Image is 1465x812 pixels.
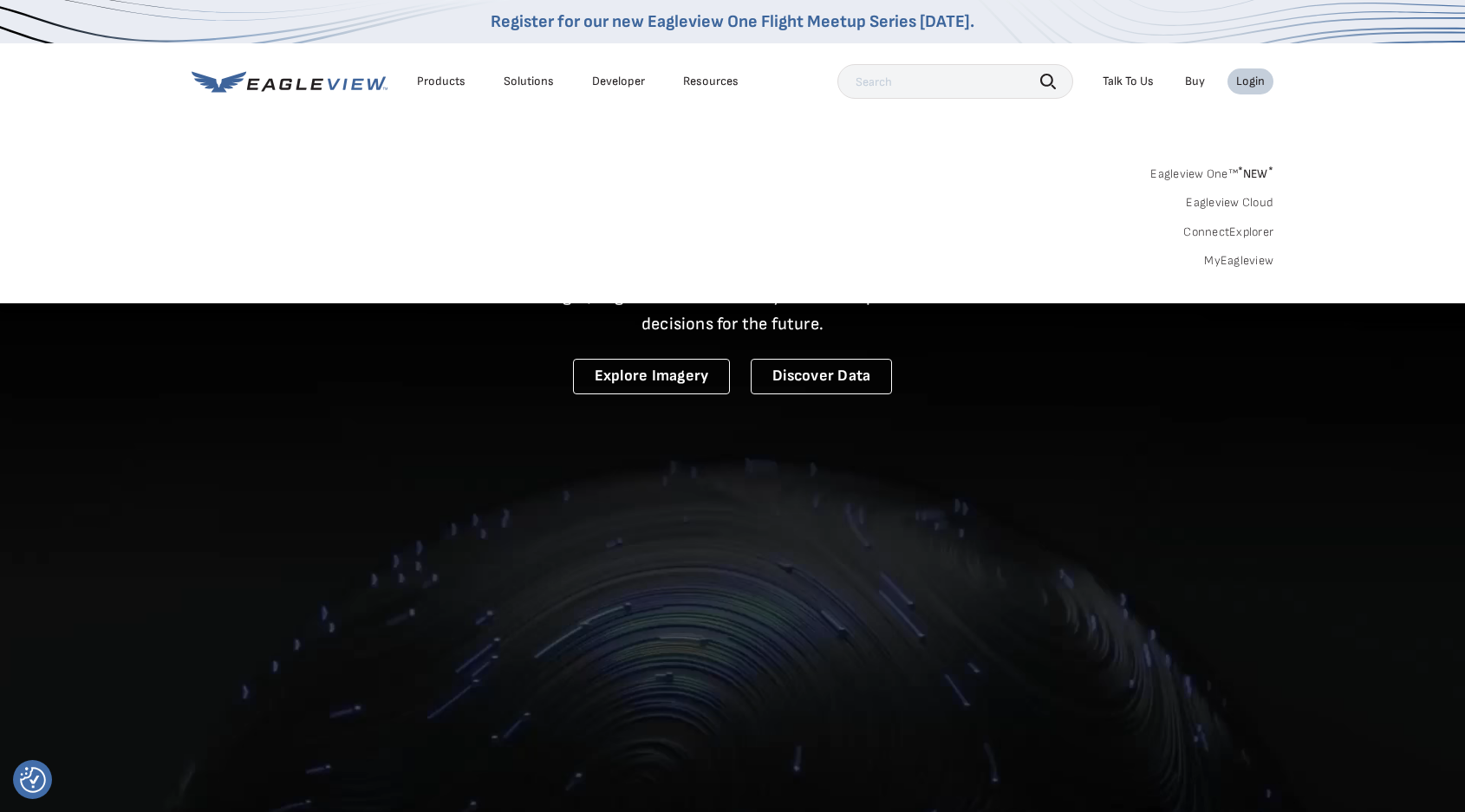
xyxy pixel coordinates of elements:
input: Search [837,64,1073,99]
a: Eagleview One™*NEW* [1150,161,1273,181]
a: Developer [592,74,645,89]
div: Products [417,74,466,89]
a: Buy [1185,74,1205,89]
a: Discover Data [751,359,892,394]
button: Consent Preferences [20,767,46,793]
a: Eagleview Cloud [1186,195,1273,211]
img: Revisit consent button [20,767,46,793]
div: Talk To Us [1103,74,1154,89]
div: Login [1236,74,1265,89]
span: NEW [1238,166,1273,181]
div: Resources [683,74,739,89]
a: MyEagleview [1204,253,1273,269]
div: Solutions [504,74,554,89]
a: Register for our new Eagleview One Flight Meetup Series [DATE]. [491,11,974,32]
a: Explore Imagery [573,359,731,394]
a: ConnectExplorer [1183,224,1273,240]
